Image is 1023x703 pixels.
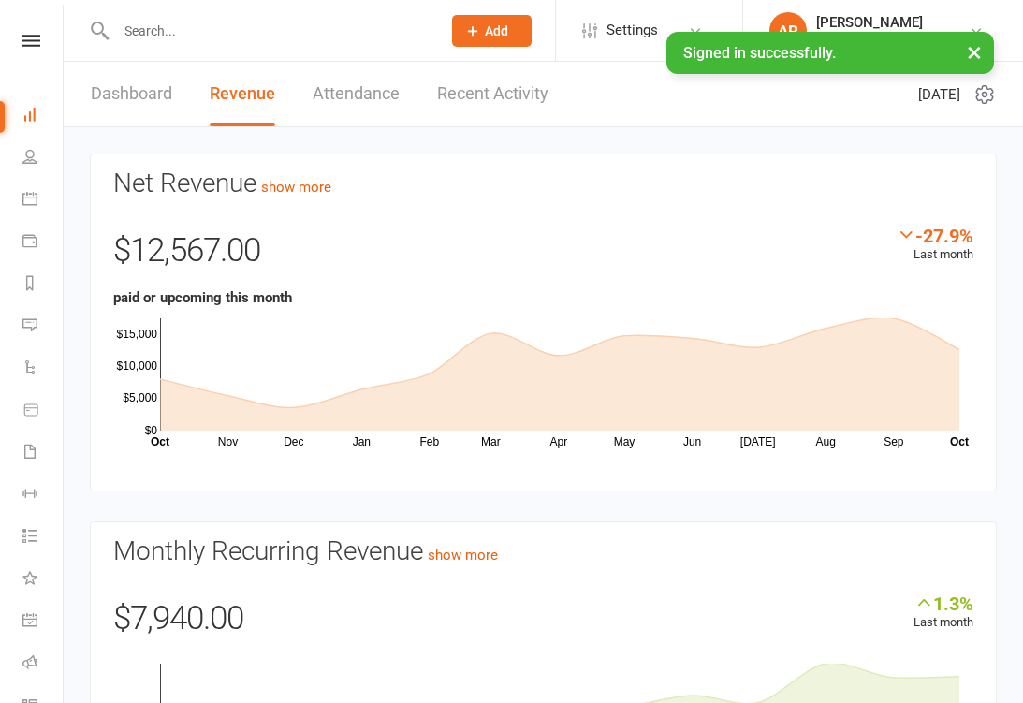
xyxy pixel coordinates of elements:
a: Product Sales [22,390,65,432]
a: Dashboard [22,95,65,138]
a: Dashboard [91,62,172,126]
span: Signed in successfully. [683,44,836,62]
span: [DATE] [918,83,960,106]
a: Attendance [313,62,400,126]
a: Reports [22,264,65,306]
a: General attendance kiosk mode [22,601,65,643]
a: Calendar [22,180,65,222]
strong: paid or upcoming this month [113,289,292,306]
a: Payments [22,222,65,264]
button: × [957,32,991,72]
div: 1.3% [913,593,973,613]
a: Recent Activity [437,62,548,126]
div: $12,567.00 [113,225,973,286]
div: Last month [897,225,973,265]
a: People [22,138,65,180]
input: Search... [110,18,428,44]
h3: Monthly Recurring Revenue [113,537,973,566]
div: -27.9% [897,225,973,245]
a: Roll call kiosk mode [22,643,65,685]
h3: Net Revenue [113,169,973,198]
a: Revenue [210,62,275,126]
div: $7,940.00 [113,593,973,654]
div: AR [769,12,807,50]
a: show more [428,547,498,564]
a: show more [261,179,331,196]
div: Last month [913,593,973,633]
div: The Weight Rm [816,31,923,48]
div: [PERSON_NAME] [816,14,923,31]
span: Settings [606,9,658,51]
button: Add [452,15,532,47]
span: Add [485,23,508,38]
a: What's New [22,559,65,601]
